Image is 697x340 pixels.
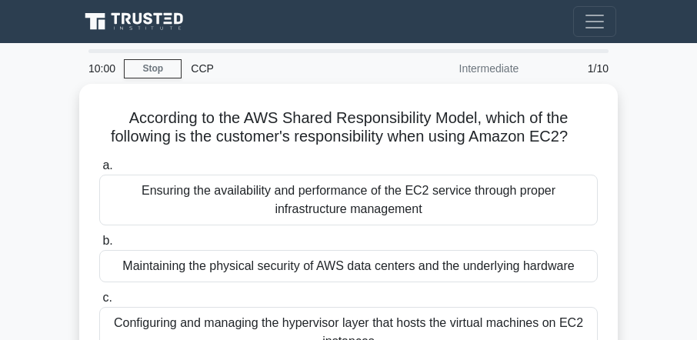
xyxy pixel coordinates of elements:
[99,175,598,225] div: Ensuring the availability and performance of the EC2 service through proper infrastructure manage...
[124,59,182,78] a: Stop
[79,53,124,84] div: 10:00
[393,53,528,84] div: Intermediate
[102,234,112,247] span: b.
[573,6,616,37] button: Toggle navigation
[182,53,393,84] div: CCP
[99,250,598,282] div: Maintaining the physical security of AWS data centers and the underlying hardware
[102,291,112,304] span: c.
[98,108,599,147] h5: According to the AWS Shared Responsibility Model, which of the following is the customer's respon...
[528,53,618,84] div: 1/10
[102,158,112,172] span: a.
